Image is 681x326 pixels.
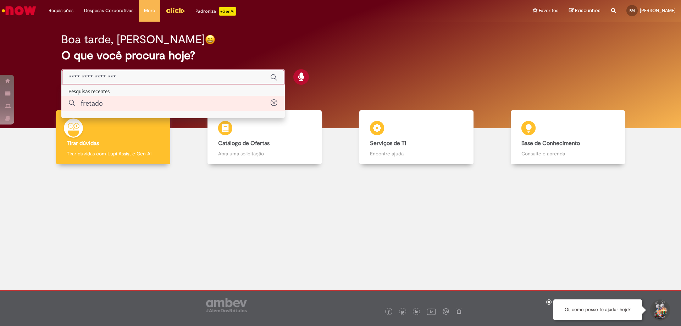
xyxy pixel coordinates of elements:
div: Padroniza [195,7,236,16]
span: Rascunhos [575,7,600,14]
img: logo_footer_linkedin.png [415,310,419,314]
img: logo_footer_naosei.png [456,308,462,315]
a: Base de Conhecimento Consulte e aprenda [492,110,644,165]
span: Despesas Corporativas [84,7,133,14]
a: Catálogo de Ofertas Abra uma solicitação [189,110,341,165]
span: Favoritos [539,7,558,14]
p: Encontre ajuda [370,150,463,157]
b: Serviços de TI [370,140,406,147]
p: +GenAi [219,7,236,16]
img: logo_footer_twitter.png [401,310,404,314]
img: logo_footer_ambev_rotulo_gray.png [206,298,247,312]
b: Tirar dúvidas [67,140,99,147]
a: Serviços de TI Encontre ajuda [340,110,492,165]
img: click_logo_yellow_360x200.png [166,5,185,16]
p: Tirar dúvidas com Lupi Assist e Gen Ai [67,150,160,157]
span: Requisições [49,7,73,14]
img: logo_footer_youtube.png [427,307,436,316]
img: logo_footer_facebook.png [387,310,391,314]
span: RM [630,8,635,13]
b: Base de Conhecimento [521,140,580,147]
h2: O que você procura hoje? [61,49,620,62]
img: logo_footer_workplace.png [443,308,449,315]
p: Abra uma solicitação [218,150,311,157]
div: Oi, como posso te ajudar hoje? [553,299,642,320]
a: Tirar dúvidas Tirar dúvidas com Lupi Assist e Gen Ai [37,110,189,165]
img: ServiceNow [1,4,37,18]
span: [PERSON_NAME] [640,7,676,13]
span: More [144,7,155,14]
b: Catálogo de Ofertas [218,140,270,147]
img: happy-face.png [205,34,215,45]
button: Iniciar Conversa de Suporte [649,299,670,321]
h2: Boa tarde, [PERSON_NAME] [61,33,205,46]
p: Consulte e aprenda [521,150,614,157]
a: Rascunhos [569,7,600,14]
